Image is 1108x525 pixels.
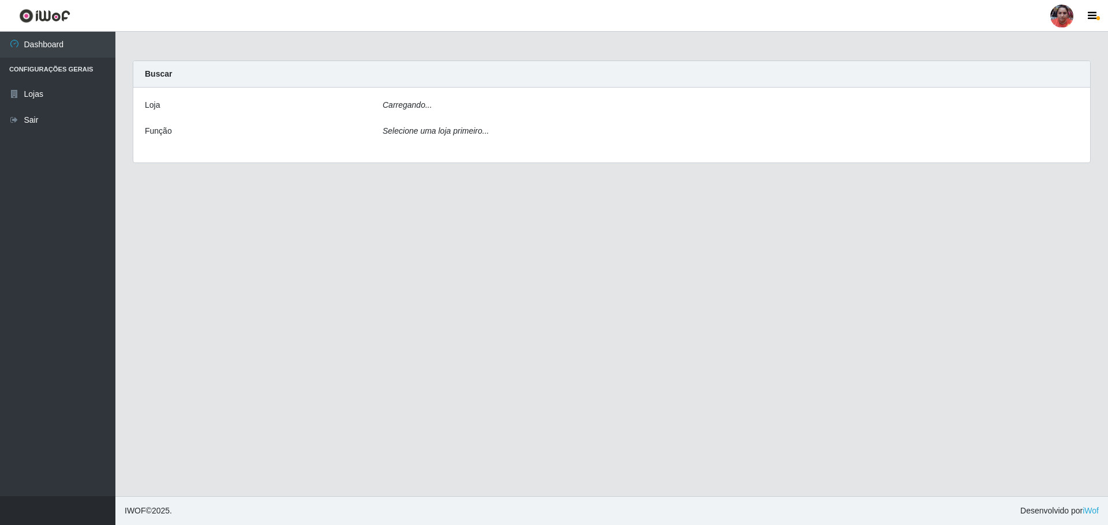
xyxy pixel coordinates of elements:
[383,100,432,109] i: Carregando...
[125,505,172,517] span: © 2025 .
[145,125,172,137] label: Função
[145,69,172,78] strong: Buscar
[145,99,160,111] label: Loja
[383,126,489,135] i: Selecione uma loja primeiro...
[1083,506,1099,515] a: iWof
[1020,505,1099,517] span: Desenvolvido por
[19,9,70,23] img: CoreUI Logo
[125,506,146,515] span: IWOF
